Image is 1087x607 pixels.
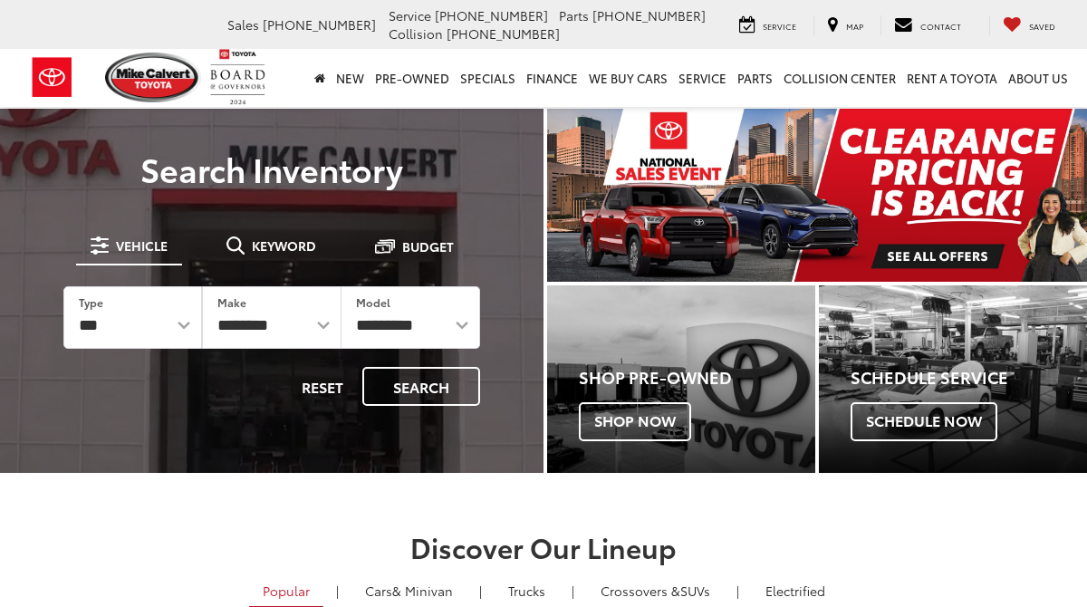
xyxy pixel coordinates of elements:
[435,6,548,24] span: [PHONE_NUMBER]
[105,53,201,102] img: Mike Calvert Toyota
[309,49,331,107] a: Home
[1003,49,1073,107] a: About Us
[547,285,815,473] div: Toyota
[521,49,583,107] a: Finance
[813,15,877,35] a: Map
[1029,20,1055,32] span: Saved
[819,285,1087,473] a: Schedule Service Schedule Now
[389,6,431,24] span: Service
[579,369,815,387] h4: Shop Pre-Owned
[116,239,168,252] span: Vehicle
[370,49,455,107] a: Pre-Owned
[252,239,316,252] span: Keyword
[286,367,359,406] button: Reset
[547,109,1087,282] section: Carousel section with vehicle pictures - may contain disclaimers.
[763,20,796,32] span: Service
[989,15,1069,35] a: My Saved Vehicles
[601,582,680,600] span: Crossovers &
[402,240,454,253] span: Budget
[673,49,732,107] a: Service
[920,20,961,32] span: Contact
[547,285,815,473] a: Shop Pre-Owned Shop Now
[851,402,997,440] span: Schedule Now
[547,109,1087,282] img: Clearance Pricing Is Back
[38,150,505,187] h3: Search Inventory
[332,582,343,600] li: |
[18,48,86,107] img: Toyota
[547,109,1087,282] div: carousel slide number 1 of 1
[475,582,486,600] li: |
[846,20,863,32] span: Map
[495,575,559,606] a: Trucks
[587,575,724,606] a: SUVs
[901,49,1003,107] a: Rent a Toyota
[579,402,691,440] span: Shop Now
[455,49,521,107] a: Specials
[592,6,706,24] span: [PHONE_NUMBER]
[362,367,480,406] button: Search
[583,49,673,107] a: WE BUY CARS
[819,285,1087,473] div: Toyota
[392,582,453,600] span: & Minivan
[559,6,589,24] span: Parts
[263,15,376,34] span: [PHONE_NUMBER]
[351,575,467,606] a: Cars
[732,49,778,107] a: Parts
[79,294,103,310] label: Type
[227,15,259,34] span: Sales
[389,24,443,43] span: Collision
[331,49,370,107] a: New
[567,582,579,600] li: |
[726,15,810,35] a: Service
[356,294,390,310] label: Model
[447,24,560,43] span: [PHONE_NUMBER]
[732,582,744,600] li: |
[752,575,839,606] a: Electrified
[778,49,901,107] a: Collision Center
[217,294,246,310] label: Make
[27,532,1060,562] h2: Discover Our Lineup
[880,15,975,35] a: Contact
[851,369,1087,387] h4: Schedule Service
